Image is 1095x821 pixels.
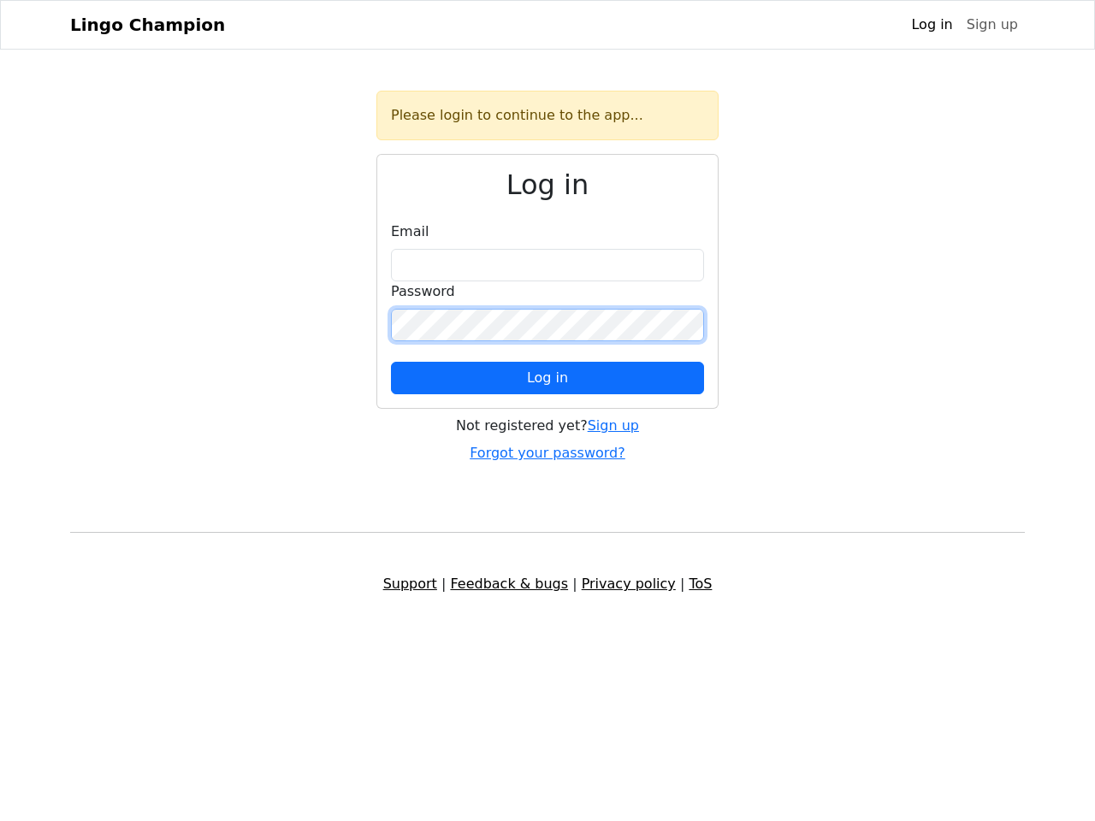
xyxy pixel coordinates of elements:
label: Password [391,281,455,302]
a: Privacy policy [582,576,676,592]
a: Support [383,576,437,592]
div: Not registered yet? [376,416,719,436]
a: Sign up [960,8,1025,42]
a: Forgot your password? [470,445,625,461]
a: Feedback & bugs [450,576,568,592]
button: Log in [391,362,704,394]
a: Log in [904,8,959,42]
label: Email [391,221,429,242]
span: Log in [527,369,568,386]
a: Lingo Champion [70,8,225,42]
a: Sign up [588,417,639,434]
div: | | | [60,574,1035,594]
a: ToS [689,576,712,592]
h2: Log in [391,168,704,201]
div: Please login to continue to the app... [376,91,719,140]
